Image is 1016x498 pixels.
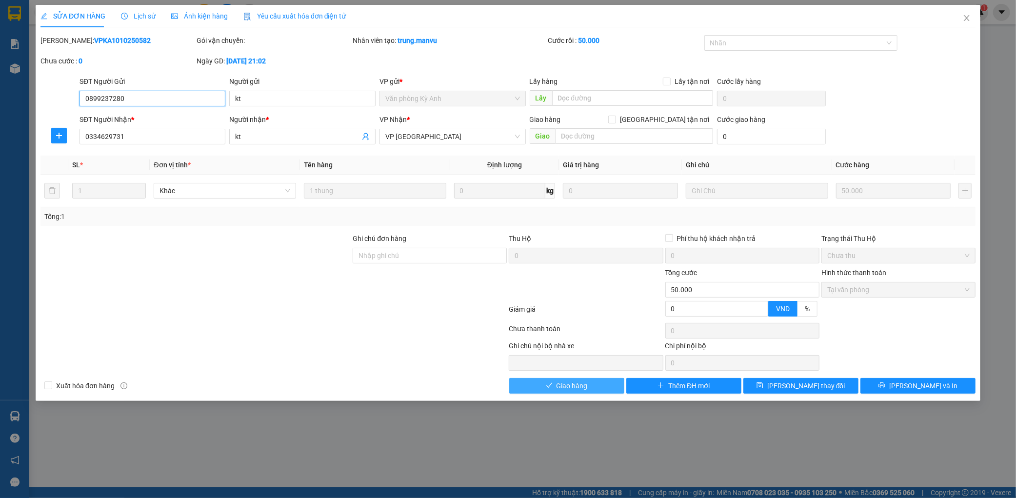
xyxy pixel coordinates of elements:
button: plusThêm ĐH mới [626,378,741,394]
span: save [757,382,763,390]
div: [PERSON_NAME]: [40,35,195,46]
div: Ngày GD: [197,56,351,66]
span: edit [40,13,47,20]
span: [GEOGRAPHIC_DATA] tận nơi [616,114,713,125]
span: VND [776,305,790,313]
span: Chưa thu [827,248,970,263]
span: Yêu cầu xuất hóa đơn điện tử [243,12,346,20]
label: Cước lấy hàng [717,78,761,85]
input: Cước giao hàng [717,129,826,144]
span: [PERSON_NAME] và In [889,380,957,391]
label: Cước giao hàng [717,116,765,123]
div: Ghi chú nội bộ nhà xe [509,340,663,355]
div: Giảm giá [508,304,664,321]
span: SỬA ĐƠN HÀNG [40,12,105,20]
input: 0 [836,183,951,199]
span: Tên hàng [304,161,333,169]
span: % [805,305,810,313]
button: Close [953,5,980,32]
div: Chưa thanh toán [508,323,664,340]
div: Chi phí nội bộ [665,340,819,355]
div: Gói vận chuyển: [197,35,351,46]
img: icon [243,13,251,20]
span: Xuất hóa đơn hàng [52,380,119,391]
span: Định lượng [487,161,522,169]
span: Ảnh kiện hàng [171,12,228,20]
div: VP gửi [379,76,526,87]
span: close [963,14,971,22]
span: Đơn vị tính [154,161,190,169]
b: 0 [79,57,82,65]
span: plus [657,382,664,390]
button: plus [51,128,67,143]
input: Cước lấy hàng [717,91,826,106]
div: SĐT Người Nhận [80,114,226,125]
button: printer[PERSON_NAME] và In [860,378,976,394]
button: delete [44,183,60,199]
span: VP Mỹ Đình [385,129,520,144]
button: save[PERSON_NAME] thay đổi [743,378,858,394]
label: Ghi chú đơn hàng [353,235,406,242]
input: Dọc đường [552,90,713,106]
span: Lấy hàng [530,78,558,85]
span: clock-circle [121,13,128,20]
div: Chưa cước : [40,56,195,66]
span: Lịch sử [121,12,156,20]
div: Cước rồi : [548,35,702,46]
b: VPKA1010250582 [94,37,151,44]
input: Ghi Chú [686,183,828,199]
span: Giao hàng [530,116,561,123]
span: kg [545,183,555,199]
span: Phí thu hộ khách nhận trả [673,233,760,244]
span: Tại văn phòng [827,282,970,297]
span: Giá trị hàng [563,161,599,169]
b: [DATE] 21:02 [226,57,266,65]
span: info-circle [120,382,127,389]
span: Giao hàng [557,380,588,391]
label: Hình thức thanh toán [821,269,886,277]
span: VP Nhận [379,116,407,123]
div: Nhân viên tạo: [353,35,546,46]
span: SL [72,161,80,169]
input: Dọc đường [556,128,713,144]
span: [PERSON_NAME] thay đổi [767,380,845,391]
div: Người nhận [229,114,376,125]
input: VD: Bàn, Ghế [304,183,446,199]
div: Người gửi [229,76,376,87]
span: Cước hàng [836,161,870,169]
div: SĐT Người Gửi [80,76,226,87]
span: Khác [159,183,290,198]
div: Trạng thái Thu Hộ [821,233,976,244]
span: check [546,382,553,390]
span: plus [52,132,66,139]
b: 50.000 [578,37,600,44]
span: Tổng cước [665,269,697,277]
div: Tổng: 1 [44,211,392,222]
span: Lấy [530,90,552,106]
span: user-add [362,133,370,140]
span: Giao [530,128,556,144]
span: Lấy tận nơi [671,76,713,87]
input: 0 [563,183,678,199]
button: checkGiao hàng [509,378,624,394]
th: Ghi chú [682,156,832,175]
span: picture [171,13,178,20]
input: Ghi chú đơn hàng [353,248,507,263]
span: Văn phòng Kỳ Anh [385,91,520,106]
b: trung.manvu [398,37,437,44]
span: Thu Hộ [509,235,531,242]
span: Thêm ĐH mới [668,380,710,391]
button: plus [958,183,972,199]
span: printer [878,382,885,390]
